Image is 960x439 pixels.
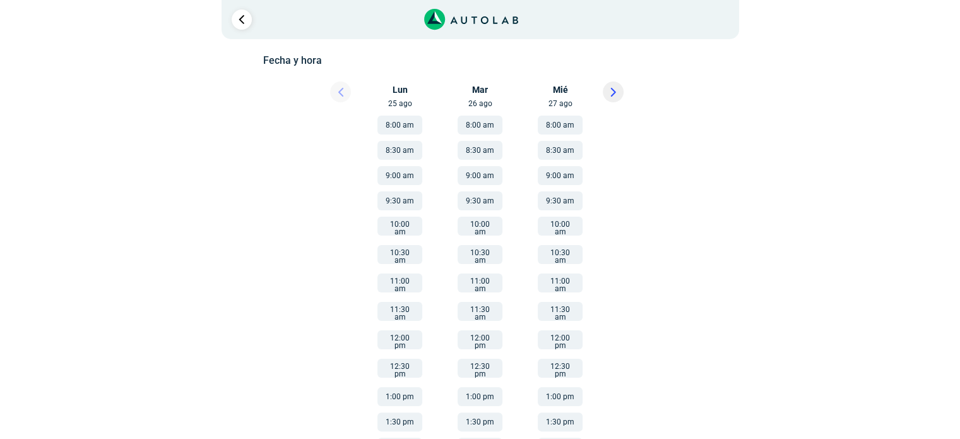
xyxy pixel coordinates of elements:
button: 1:30 pm [538,412,583,431]
button: 11:30 am [538,302,583,321]
button: 8:00 am [377,116,422,135]
button: 8:30 am [377,141,422,160]
button: 11:00 am [538,274,583,292]
button: 10:00 am [377,217,422,236]
button: 1:30 pm [458,412,502,431]
button: 8:00 am [538,116,583,135]
button: 1:00 pm [377,387,422,406]
button: 10:00 am [458,217,502,236]
button: 8:00 am [458,116,502,135]
button: 9:00 am [538,166,583,185]
button: 8:30 am [538,141,583,160]
button: 1:00 pm [538,387,583,406]
button: 11:00 am [458,274,502,292]
button: 12:00 pm [458,330,502,349]
button: 9:00 am [377,166,422,185]
button: 1:30 pm [377,412,422,431]
button: 10:30 am [377,245,422,264]
button: 12:00 pm [538,330,583,349]
button: 9:30 am [458,191,502,210]
button: 10:30 am [458,245,502,264]
button: 12:30 pm [377,359,422,378]
button: 10:00 am [538,217,583,236]
button: 1:00 pm [458,387,502,406]
a: Link al sitio de autolab [424,13,518,25]
a: Ir al paso anterior [232,9,252,30]
button: 10:30 am [538,245,583,264]
button: 12:00 pm [377,330,422,349]
button: 11:30 am [377,302,422,321]
button: 12:30 pm [458,359,502,378]
button: 12:30 pm [538,359,583,378]
button: 9:00 am [458,166,502,185]
button: 11:00 am [377,274,422,292]
button: 8:30 am [458,141,502,160]
h5: Fecha y hora [263,54,697,66]
button: 9:30 am [538,191,583,210]
button: 11:30 am [458,302,502,321]
button: 9:30 am [377,191,422,210]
